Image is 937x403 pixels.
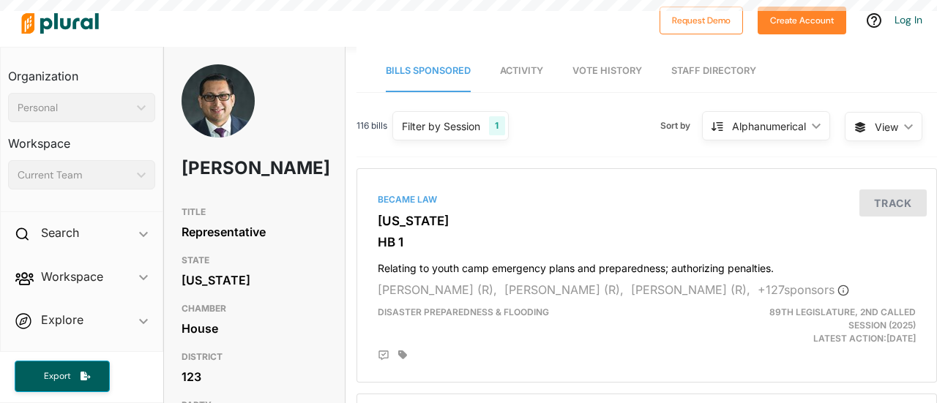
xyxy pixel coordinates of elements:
[182,348,327,366] h3: DISTRICT
[500,50,543,92] a: Activity
[504,282,624,297] span: [PERSON_NAME] (R),
[572,50,642,92] a: Vote History
[758,12,846,27] a: Create Account
[895,13,922,26] a: Log In
[660,7,743,34] button: Request Demo
[378,235,916,249] h3: HB 1
[398,350,407,360] div: Add tags
[182,300,327,317] h3: CHAMBER
[572,65,642,76] span: Vote History
[378,255,916,275] h4: Relating to youth camp emergency plans and preparedness; authorizing penalties.
[875,119,898,135] span: View
[489,116,504,135] div: 1
[182,221,327,243] div: Representative
[18,167,131,183] div: Current Team
[182,64,255,167] img: Headshot of Diego Bernal
[769,306,916,331] span: 89th Legislature, 2nd Called Session (2025)
[18,100,131,116] div: Personal
[8,55,155,87] h3: Organization
[378,214,916,228] h3: [US_STATE]
[41,225,79,241] h2: Search
[182,317,327,339] div: House
[378,350,389,361] div: Add Position Statement
[8,122,155,154] h3: Workspace
[15,361,110,392] button: Export
[34,370,81,383] span: Export
[758,7,846,34] button: Create Account
[386,65,471,76] span: Bills Sponsored
[671,50,756,92] a: Staff Directory
[378,306,549,317] span: Disaster Preparedness & Flooding
[182,366,327,388] div: 123
[631,282,750,297] span: [PERSON_NAME] (R),
[356,119,387,132] span: 116 bills
[378,282,497,297] span: [PERSON_NAME] (R),
[378,193,916,206] div: Became Law
[182,269,327,291] div: [US_STATE]
[182,146,269,190] h1: [PERSON_NAME]
[660,119,702,132] span: Sort by
[859,189,927,216] button: Track
[740,306,927,345] div: Latest Action: [DATE]
[500,65,543,76] span: Activity
[758,282,849,297] span: + 127 sponsor s
[732,118,806,134] div: Alphanumerical
[660,12,743,27] a: Request Demo
[182,252,327,269] h3: STATE
[182,203,327,221] h3: TITLE
[386,50,471,92] a: Bills Sponsored
[402,118,480,134] div: Filter by Session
